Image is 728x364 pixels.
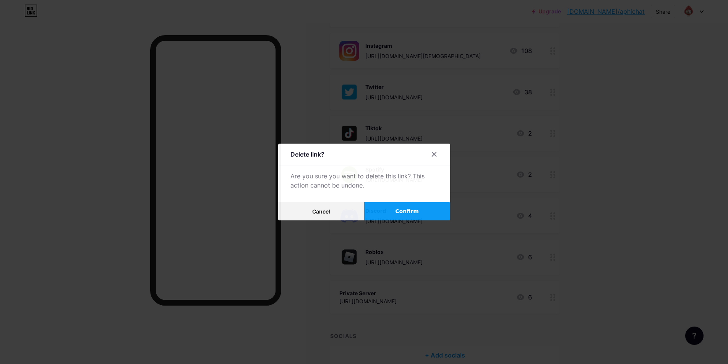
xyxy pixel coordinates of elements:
div: Are you sure you want to delete this link? This action cannot be undone. [290,171,438,190]
span: Cancel [312,208,330,215]
button: Confirm [364,202,450,220]
button: Cancel [278,202,364,220]
div: Delete link? [290,150,324,159]
span: Confirm [395,207,419,215]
